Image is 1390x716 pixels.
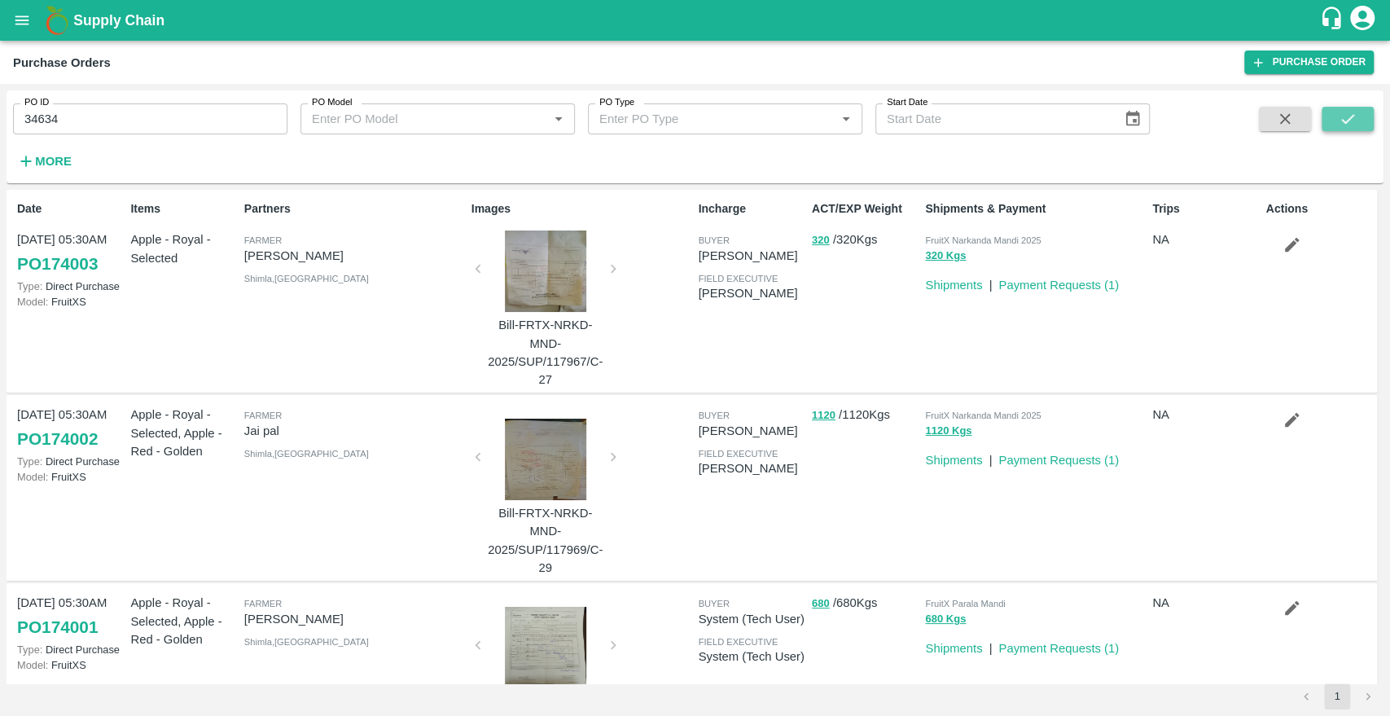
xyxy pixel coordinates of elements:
span: Shimla , [GEOGRAPHIC_DATA] [244,274,369,283]
p: / 320 Kgs [812,231,919,249]
nav: pagination navigation [1291,683,1383,709]
button: 1120 Kgs [925,422,971,441]
span: Model: [17,296,48,308]
a: Payment Requests (1) [998,279,1119,292]
p: [PERSON_NAME] [244,610,465,628]
span: Type: [17,644,42,656]
p: / 1120 Kgs [812,406,919,424]
a: Shipments [925,454,982,467]
div: Purchase Orders [13,52,111,73]
img: logo [41,4,73,37]
p: [DATE] 05:30AM [17,406,124,424]
a: Shipments [925,279,982,292]
div: | [982,633,992,657]
p: [PERSON_NAME] [698,284,805,302]
span: Model: [17,659,48,671]
span: FruitX Parala Mandi [925,599,1005,608]
p: Images [471,200,692,217]
span: buyer [698,235,729,245]
p: [PERSON_NAME] [698,459,805,477]
a: Supply Chain [73,9,1319,32]
p: FruitXS [17,294,124,310]
span: field executive [698,637,778,647]
a: Shipments [925,642,982,655]
span: buyer [698,599,729,608]
p: Trips [1152,200,1259,217]
a: Payment Requests (1) [998,454,1119,467]
p: Items [130,200,237,217]
p: [DATE] 05:30AM [17,594,124,612]
span: buyer [698,411,729,420]
label: PO Model [312,96,353,109]
label: Start Date [887,96,927,109]
span: Farmer [244,235,282,245]
span: Type: [17,455,42,468]
p: NA [1152,594,1259,612]
p: Incharge [698,200,805,217]
label: PO Type [599,96,634,109]
button: 320 Kgs [925,247,966,266]
p: Date [17,200,124,217]
span: Shimla , [GEOGRAPHIC_DATA] [244,637,369,647]
a: Purchase Order [1244,51,1374,74]
p: Apple - Royal - Selected, Apple - Red - Golden [130,406,237,460]
p: NA [1152,231,1259,248]
span: Farmer [244,411,282,420]
span: FruitX Narkanda Mandi 2025 [925,411,1041,420]
p: Jai pal [244,422,465,440]
p: [PERSON_NAME] [698,422,805,440]
p: Apple - Royal - Selected [130,231,237,267]
div: account of current user [1348,3,1377,37]
p: System (Tech User) [698,610,805,628]
button: More [13,147,76,175]
p: FruitXS [17,657,124,673]
button: 680 [812,595,830,613]
input: Start Date [875,103,1111,134]
span: Type: [17,280,42,292]
button: 320 [812,231,830,250]
input: Enter PO ID [13,103,287,134]
a: Payment Requests (1) [998,642,1119,655]
p: Bill-FRTX-NRKD-MND-2025/SUP/117967/C-27 [485,316,607,389]
strong: More [35,155,72,168]
p: [PERSON_NAME] [698,247,805,265]
p: Direct Purchase [17,454,124,469]
input: Enter PO Model [305,108,543,130]
button: 1120 [812,406,835,425]
p: Shipments & Payment [925,200,1146,217]
p: System (Tech User) [698,648,805,665]
button: open drawer [3,2,41,39]
p: Bill-FRTX-NRKD-MND-2025/SUP/117969/C-29 [485,504,607,577]
input: Enter PO Type [593,108,831,130]
p: Direct Purchase [17,642,124,657]
button: page 1 [1324,683,1350,709]
span: Shimla , [GEOGRAPHIC_DATA] [244,449,369,459]
button: Choose date [1117,103,1148,134]
p: [PERSON_NAME] [244,247,465,265]
span: Farmer [244,599,282,608]
p: Direct Purchase [17,279,124,294]
button: 680 Kgs [925,610,966,629]
div: | [982,270,992,294]
p: Partners [244,200,465,217]
b: Supply Chain [73,12,164,29]
button: Open [835,108,857,130]
p: [DATE] 05:30AM [17,231,124,248]
a: PO174003 [17,249,98,279]
label: PO ID [24,96,49,109]
span: field executive [698,449,778,459]
button: Open [548,108,569,130]
span: FruitX Narkanda Mandi 2025 [925,235,1041,245]
a: PO174002 [17,424,98,454]
p: / 680 Kgs [812,594,919,613]
p: Actions [1266,200,1373,217]
div: customer-support [1319,6,1348,35]
span: field executive [698,274,778,283]
p: NA [1152,406,1259,424]
p: Apple - Royal - Selected, Apple - Red - Golden [130,594,237,648]
p: FruitXS [17,469,124,485]
span: Model: [17,471,48,483]
div: | [982,445,992,469]
p: ACT/EXP Weight [812,200,919,217]
a: PO174001 [17,613,98,642]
